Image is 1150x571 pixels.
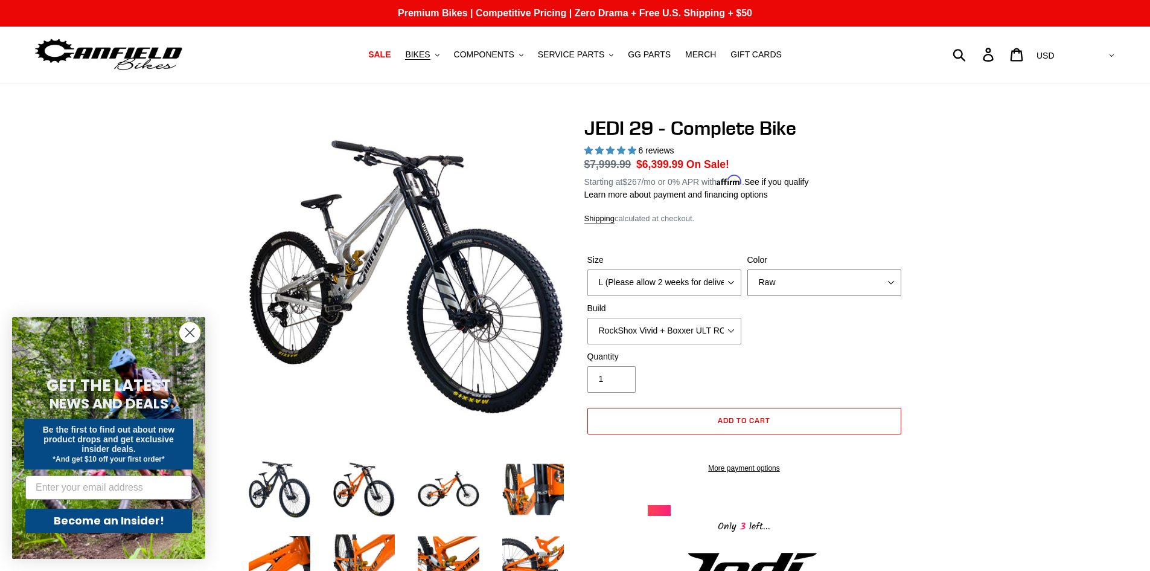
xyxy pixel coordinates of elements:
img: Load image into Gallery viewer, JEDI 29 - Complete Bike [500,456,566,523]
span: GG PARTS [628,50,671,60]
span: $6,399.99 [636,158,683,170]
span: SALE [368,50,391,60]
img: Load image into Gallery viewer, JEDI 29 - Complete Bike [415,456,482,523]
button: BIKES [399,47,445,63]
label: Build [587,302,741,315]
img: Load image into Gallery viewer, JEDI 29 - Complete Bike [246,456,313,523]
a: Shipping [584,214,615,224]
span: COMPONENTS [454,50,514,60]
div: calculated at checkout. [584,213,904,225]
img: Canfield Bikes [33,36,184,74]
span: $267 [622,177,641,187]
label: Quantity [587,350,741,363]
a: MERCH [679,47,722,63]
button: Close dialog [179,322,200,343]
h1: JEDI 29 - Complete Bike [584,117,904,140]
span: MERCH [685,50,716,60]
p: Starting at /mo or 0% APR with . [584,173,809,189]
a: More payment options [587,463,901,474]
span: 3 [736,519,749,534]
span: On Sale! [686,156,729,172]
s: $7,999.99 [584,158,631,170]
input: Search [959,41,990,68]
span: 6 reviews [638,146,674,155]
img: Load image into Gallery viewer, JEDI 29 - Complete Bike [331,456,397,523]
span: Be the first to find out about new product drops and get exclusive insider deals. [43,425,175,454]
a: Learn more about payment and financing options [584,190,768,199]
span: BIKES [405,50,430,60]
span: Add to cart [718,416,770,425]
span: GET THE LATEST [46,375,171,396]
span: Affirm [717,175,742,185]
a: GG PARTS [622,47,677,63]
button: SERVICE PARTS [532,47,619,63]
button: Become an Insider! [25,509,192,533]
a: SALE [362,47,397,63]
span: GIFT CARDS [730,50,782,60]
button: Add to cart [587,408,901,434]
input: Enter your email address [25,476,192,500]
button: COMPONENTS [448,47,529,63]
label: Color [747,254,901,266]
span: SERVICE PARTS [538,50,604,60]
a: See if you qualify - Learn more about Affirm Financing (opens in modal) [744,177,809,187]
span: 5.00 stars [584,146,639,155]
label: Size [587,254,741,266]
a: GIFT CARDS [724,47,788,63]
div: Only left... [648,516,841,535]
span: NEWS AND DEALS [50,394,168,413]
span: *And get $10 off your first order* [53,455,164,463]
